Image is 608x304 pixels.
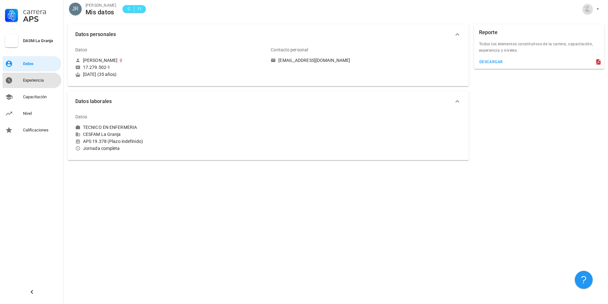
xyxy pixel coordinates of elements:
[86,9,116,16] div: Mis datos
[23,111,59,116] div: Nivel
[23,78,59,83] div: Experiencia
[75,145,266,151] div: Jornada completa
[23,15,59,23] div: APS
[75,42,87,57] div: Datos
[271,42,308,57] div: Contacto personal
[75,71,266,77] div: [DATE] (35 años)
[68,24,469,45] button: Datos personales
[75,138,266,144] div: APS 19.378 (Plazo indefinido)
[271,57,461,63] a: [EMAIL_ADDRESS][DOMAIN_NAME]
[75,97,454,106] span: Datos laborales
[126,6,131,12] span: C
[23,8,59,15] div: Carrera
[137,6,142,12] span: 11
[68,91,469,112] button: Datos laborales
[83,64,110,70] div: 17.279.502-1
[86,2,116,9] div: [PERSON_NAME]
[75,131,266,137] div: CESFAM La Granja
[582,4,593,14] div: avatar
[69,3,82,15] div: avatar
[3,106,61,121] a: Nivel
[278,57,350,63] div: [EMAIL_ADDRESS][DOMAIN_NAME]
[75,30,454,39] span: Datos personales
[3,89,61,105] a: Capacitación
[23,38,59,43] div: DASM La Granja
[23,94,59,100] div: Capacitación
[83,124,137,130] div: TECNICO EN ENFERMERIA
[3,56,61,71] a: Datos
[23,61,59,66] div: Datos
[72,3,79,15] span: JR
[479,60,503,64] div: descargar
[3,122,61,138] a: Calificaciones
[474,41,604,57] div: Todos los elementos constitutivos de la carrera; capacitación, experiencia y niveles.
[479,24,498,41] div: Reporte
[477,57,506,66] button: descargar
[75,109,87,124] div: Datos
[23,128,59,133] div: Calificaciones
[3,73,61,88] a: Experiencia
[83,57,117,63] div: [PERSON_NAME]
